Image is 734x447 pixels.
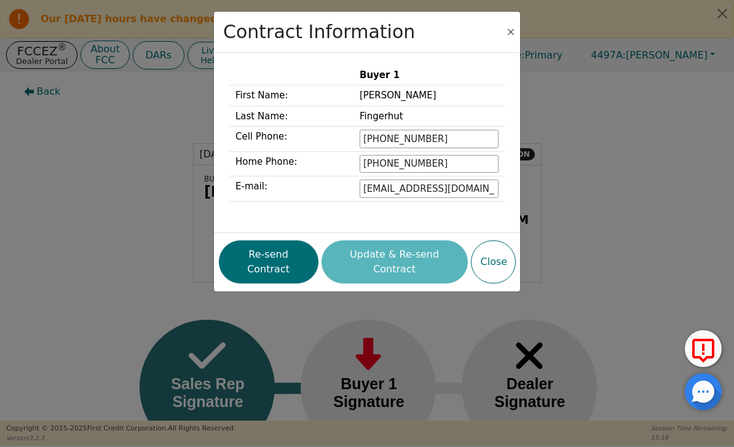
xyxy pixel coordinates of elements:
[223,21,415,43] h2: Contract Information
[229,85,353,106] td: First Name:
[229,176,353,202] td: E-mail:
[685,330,722,367] button: Report Error to FCC
[353,85,505,106] td: [PERSON_NAME]
[360,130,499,148] input: 303-867-5309 x104
[360,155,499,173] input: 303-867-5309 x104
[229,151,353,176] td: Home Phone:
[229,127,353,152] td: Cell Phone:
[471,240,516,283] button: Close
[353,106,505,127] td: Fingerhut
[229,106,353,127] td: Last Name:
[353,65,505,85] th: Buyer 1
[505,26,517,38] button: Close
[219,240,318,283] button: Re-send Contract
